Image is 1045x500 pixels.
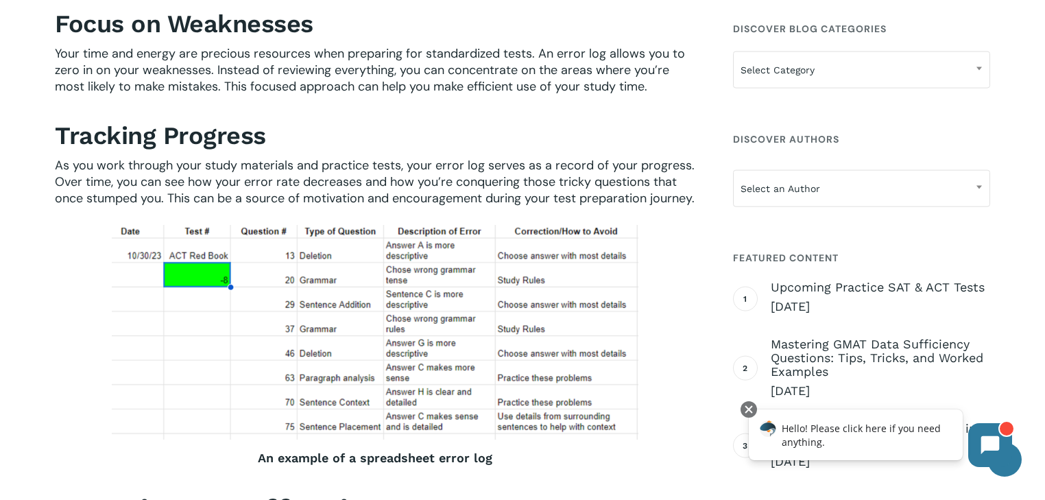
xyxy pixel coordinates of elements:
img: Error Log 1 [112,225,638,440]
a: Mastering GMAT Data Sufficiency Questions: Tips, Tricks, and Worked Examples [DATE] [771,337,990,399]
strong: Focus on Weaknesses [55,10,313,38]
span: Upcoming Practice SAT & ACT Tests [771,281,990,294]
h4: Featured Content [733,246,990,270]
span: Select Category [733,51,990,88]
span: Your time and energy are precious resources when preparing for standardized tests. An error log a... [55,45,685,95]
h4: Discover Authors [733,127,990,152]
strong: Tracking Progress [55,121,266,150]
span: [DATE] [771,383,990,399]
a: Upcoming Practice SAT & ACT Tests [DATE] [771,281,990,315]
span: [DATE] [771,298,990,315]
strong: An example of a spreadsheet error log [258,451,492,465]
span: Select an Author [733,170,990,207]
span: Mastering GMAT Data Sufficiency Questions: Tips, Tricks, and Worked Examples [771,337,990,379]
h4: Discover Blog Categories [733,16,990,41]
iframe: Chatbot [734,398,1026,481]
span: Select an Author [734,174,989,203]
span: Select Category [734,56,989,84]
span: As you work through your study materials and practice tests, your error log serves as a record of... [55,157,695,206]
